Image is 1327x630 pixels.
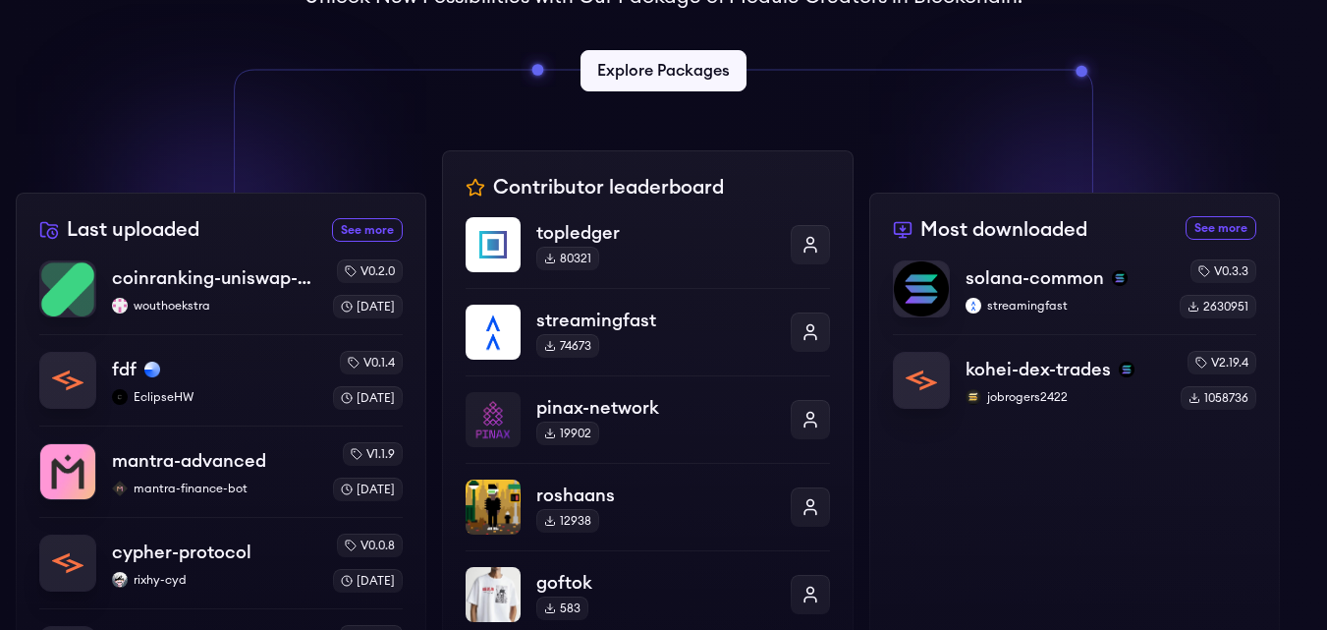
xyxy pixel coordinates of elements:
img: base [144,362,160,377]
a: kohei-dex-tradeskohei-dex-tradessolanajobrogers2422jobrogers2422v2.19.41058736 [893,334,1256,410]
p: streamingfast [966,298,1164,314]
img: roshaans [466,480,521,535]
div: 12938 [536,509,599,533]
a: See more most downloaded packages [1186,216,1256,240]
img: kohei-dex-trades [894,353,949,408]
img: jobrogers2422 [966,389,981,405]
a: Explore Packages [581,50,746,91]
div: 80321 [536,247,599,270]
div: v0.2.0 [337,259,403,283]
div: v2.19.4 [1188,351,1256,374]
div: v0.3.3 [1190,259,1256,283]
img: cypher-protocol [40,536,95,591]
img: mantra-finance-bot [112,481,128,496]
a: roshaansroshaans12938 [466,463,829,550]
img: pinax-network [466,392,521,447]
p: goftok [536,569,774,597]
img: streamingfast [966,298,981,314]
a: pinax-networkpinax-network19902 [466,375,829,463]
p: pinax-network [536,394,774,422]
a: solana-commonsolana-commonsolanastreamingfaststreamingfastv0.3.32630951 [893,259,1256,334]
a: topledgertopledger80321 [466,217,829,288]
div: v0.0.8 [337,534,403,557]
img: solana [1119,362,1134,377]
img: goftok [466,567,521,622]
img: solana [1112,270,1128,286]
p: fdf [112,356,137,383]
img: mantra-advanced [40,444,95,499]
img: EclipseHW [112,389,128,405]
div: [DATE] [333,295,403,318]
img: coinranking-uniswap-v3-forks [40,261,95,316]
p: topledger [536,219,774,247]
div: 19902 [536,422,599,445]
p: jobrogers2422 [966,389,1165,405]
div: 2630951 [1180,295,1256,318]
p: wouthoekstra [112,298,317,314]
img: streamingfast [466,305,521,360]
p: rixhy-cyd [112,572,317,588]
a: cypher-protocolcypher-protocolrixhy-cydrixhy-cydv0.0.8[DATE] [39,517,403,608]
img: rixhy-cyd [112,572,128,588]
p: cypher-protocol [112,539,251,566]
div: v1.1.9 [343,442,403,466]
p: roshaans [536,482,774,509]
img: topledger [466,217,521,272]
p: streamingfast [536,307,774,334]
p: EclipseHW [112,389,317,405]
div: [DATE] [333,478,403,501]
p: coinranking-uniswap-v3-forks [112,264,317,292]
div: [DATE] [333,569,403,593]
a: streamingfaststreamingfast74673 [466,288,829,375]
div: v0.1.4 [340,351,403,374]
a: mantra-advancedmantra-advancedmantra-finance-botmantra-finance-botv1.1.9[DATE] [39,426,403,517]
div: 583 [536,597,588,620]
a: coinranking-uniswap-v3-forkscoinranking-uniswap-v3-forkswouthoekstrawouthoekstrav0.2.0[DATE] [39,259,403,334]
p: kohei-dex-trades [966,356,1111,383]
div: [DATE] [333,386,403,410]
a: fdffdfbaseEclipseHWEclipseHWv0.1.4[DATE] [39,334,403,426]
div: 74673 [536,334,599,358]
img: solana-common [894,261,949,316]
p: solana-common [966,264,1104,292]
a: See more recently uploaded packages [332,218,403,242]
p: mantra-advanced [112,447,266,475]
div: 1058736 [1181,386,1256,410]
p: mantra-finance-bot [112,481,317,496]
img: fdf [40,353,95,408]
img: wouthoekstra [112,298,128,314]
